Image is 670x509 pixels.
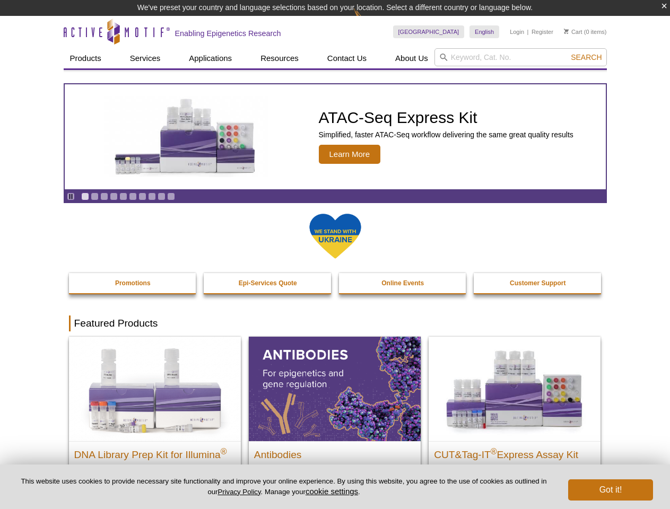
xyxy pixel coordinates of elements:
a: Go to slide 4 [110,192,118,200]
span: Search [571,53,602,62]
a: Customer Support [474,273,602,293]
img: DNA Library Prep Kit for Illumina [69,337,241,441]
a: All Antibodies Antibodies Application-tested antibodies for ChIP, CUT&Tag, and CUT&RUN. [249,337,421,497]
a: Applications [182,48,238,68]
a: Go to slide 8 [148,192,156,200]
strong: Online Events [381,279,424,287]
a: [GEOGRAPHIC_DATA] [393,25,465,38]
a: Promotions [69,273,197,293]
img: CUT&Tag-IT® Express Assay Kit [429,337,601,441]
li: | [527,25,529,38]
img: All Antibodies [249,337,421,441]
a: Login [510,28,524,36]
button: Search [568,52,605,62]
li: (0 items) [564,25,607,38]
p: Simplified, faster ATAC-Seq workflow delivering the same great quality results [319,130,573,139]
a: Go to slide 3 [100,192,108,200]
h2: DNA Library Prep Kit for Illumina [74,444,236,460]
p: This website uses cookies to provide necessary site functionality and improve your online experie... [17,477,551,497]
h2: CUT&Tag-IT Express Assay Kit [434,444,595,460]
a: CUT&Tag-IT® Express Assay Kit CUT&Tag-IT®Express Assay Kit Less variable and higher-throughput ge... [429,337,601,497]
a: Toggle autoplay [67,192,75,200]
a: Privacy Policy [217,488,260,496]
strong: Customer Support [510,279,565,287]
a: Go to slide 2 [91,192,99,200]
img: Your Cart [564,29,569,34]
h2: Enabling Epigenetics Research [175,29,281,38]
sup: ® [491,446,497,455]
a: Go to slide 9 [158,192,166,200]
img: Change Here [354,8,382,33]
input: Keyword, Cat. No. [434,48,607,66]
button: cookie settings [306,487,358,496]
a: About Us [389,48,434,68]
a: Resources [254,48,305,68]
a: Go to slide 1 [81,192,89,200]
img: We Stand With Ukraine [309,213,362,260]
a: ATAC-Seq Express Kit ATAC-Seq Express Kit Simplified, faster ATAC-Seq workflow delivering the sam... [65,84,606,189]
a: Register [532,28,553,36]
a: Services [124,48,167,68]
h2: ATAC-Seq Express Kit [319,110,573,126]
button: Got it! [568,479,653,501]
strong: Epi-Services Quote [239,279,297,287]
a: English [469,25,499,38]
a: Go to slide 6 [129,192,137,200]
h2: Antibodies [254,444,415,460]
sup: ® [221,446,227,455]
a: Online Events [339,273,467,293]
a: Go to slide 5 [119,192,127,200]
img: ATAC-Seq Express Kit [99,96,274,177]
a: Go to slide 10 [167,192,175,200]
span: Learn More [319,145,381,164]
a: Products [64,48,108,68]
a: Epi-Services Quote [204,273,332,293]
article: ATAC-Seq Express Kit [65,84,606,189]
a: DNA Library Prep Kit for Illumina DNA Library Prep Kit for Illumina® Dual Index NGS Kit for ChIP-... [69,337,241,508]
a: Go to slide 7 [138,192,146,200]
a: Cart [564,28,582,36]
strong: Promotions [115,279,151,287]
a: Contact Us [321,48,373,68]
h2: Featured Products [69,315,602,331]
